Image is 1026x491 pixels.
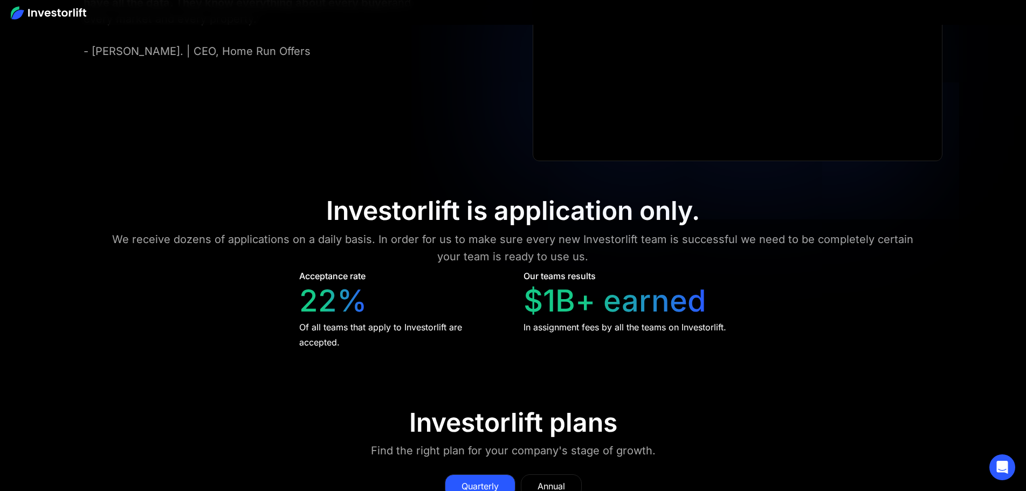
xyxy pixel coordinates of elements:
div: Investorlift plans [409,407,617,438]
div: $1B+ earned [524,283,706,319]
div: Open Intercom Messenger [989,454,1015,480]
div: We receive dozens of applications on a daily basis. In order for us to make sure every new Invest... [102,231,923,265]
div: Investorlift is application only. [326,195,700,226]
div: In assignment fees by all the teams on Investorlift. [524,320,726,335]
div: Acceptance rate [299,269,366,282]
div: Of all teams that apply to Investorlift are accepted. [299,320,504,350]
div: Find the right plan for your company's stage of growth. [371,442,656,459]
div: 22% [299,283,367,319]
div: Our teams results [524,269,596,282]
